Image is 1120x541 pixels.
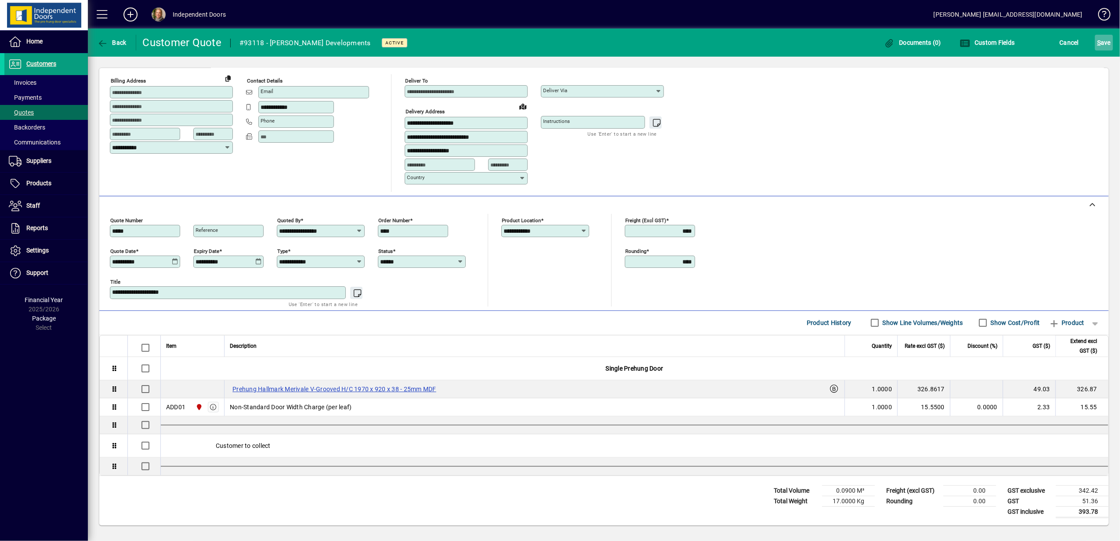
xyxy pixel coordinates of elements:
button: Add [116,7,145,22]
a: Knowledge Base [1091,2,1109,30]
label: Show Cost/Profit [989,318,1040,327]
div: 15.5500 [903,403,945,411]
span: Product History [807,316,852,330]
div: #93118 - [PERSON_NAME] Developments [239,36,371,50]
button: Back [95,35,129,50]
button: Product History [803,315,855,331]
mat-label: Deliver To [405,78,428,84]
td: 342.42 [1056,485,1109,496]
span: Quotes [9,109,34,116]
mat-label: Phone [261,118,275,124]
div: Independent Doors [173,7,226,22]
mat-label: Deliver via [543,87,567,94]
td: 2.33 [1003,398,1055,416]
mat-hint: Use 'Enter' to start a new line [588,129,657,139]
mat-label: Product location [502,217,541,223]
div: 326.8617 [903,385,945,393]
mat-label: Country [407,174,424,180]
a: Quotes [4,105,88,120]
mat-label: Reference [196,227,218,233]
span: Christchurch [193,402,203,412]
td: 49.03 [1003,380,1055,398]
span: ave [1097,36,1111,50]
span: Non-Standard Door Width Charge (per leaf) [230,403,352,411]
span: Package [32,315,56,322]
span: Payments [9,94,42,101]
a: Payments [4,90,88,105]
div: ADD01 [166,403,185,411]
td: Total Volume [769,485,822,496]
span: Communications [9,139,61,146]
a: Home [4,31,88,53]
label: Prehung Hallmark Merivale V-Grooved H/C 1970 x 920 x 38 - 25mm MDF [230,384,439,394]
mat-label: Order number [378,217,410,223]
span: Customers [26,60,56,67]
span: 1.0000 [872,403,892,411]
span: Products [26,180,51,187]
div: Customer Quote [143,36,222,50]
a: Products [4,173,88,195]
span: Home [26,38,43,45]
span: 1.0000 [872,385,892,393]
td: 15.55 [1055,398,1108,416]
span: Extend excl GST ($) [1061,336,1097,356]
td: GST exclusive [1003,485,1056,496]
td: Freight (excl GST) [882,485,943,496]
button: Profile [145,7,173,22]
app-page-header-button: Back [88,35,136,50]
td: 17.0000 Kg [822,496,875,506]
mat-hint: Use 'Enter' to start a new line [289,299,358,309]
td: GST inclusive [1003,506,1056,517]
button: Cancel [1058,35,1081,50]
mat-label: Quote date [110,248,136,254]
span: S [1097,39,1101,46]
span: Financial Year [25,296,63,303]
td: Rounding [882,496,943,506]
td: 0.00 [943,485,996,496]
button: Save [1095,35,1113,50]
td: Total Weight [769,496,822,506]
button: Copy to Delivery address [221,71,235,85]
a: Settings [4,240,88,262]
span: Cancel [1060,36,1079,50]
mat-label: Quote number [110,217,143,223]
span: Back [97,39,127,46]
div: Single Prehung Door [161,357,1108,380]
a: View on map [516,99,530,113]
span: Quantity [872,341,892,351]
mat-label: Rounding [625,248,646,254]
span: Product [1049,316,1084,330]
a: Staff [4,195,88,217]
td: 326.87 [1055,380,1108,398]
span: Documents (0) [884,39,941,46]
span: Reports [26,224,48,231]
mat-label: Email [261,88,273,94]
td: 0.00 [943,496,996,506]
span: Staff [26,202,40,209]
a: Suppliers [4,150,88,172]
label: Show Line Volumes/Weights [881,318,963,327]
mat-label: Quoted by [277,217,301,223]
span: Suppliers [26,157,51,164]
div: [PERSON_NAME] [EMAIL_ADDRESS][DOMAIN_NAME] [934,7,1083,22]
span: Invoices [9,79,36,86]
button: Custom Fields [957,35,1017,50]
span: Settings [26,247,49,254]
a: Invoices [4,75,88,90]
a: Backorders [4,120,88,135]
span: Description [230,341,257,351]
mat-label: Title [110,278,120,285]
td: 393.78 [1056,506,1109,517]
span: Rate excl GST ($) [905,341,945,351]
mat-label: Status [378,248,393,254]
a: Support [4,262,88,284]
mat-label: Expiry date [194,248,219,254]
mat-label: Instructions [543,118,570,124]
a: Communications [4,135,88,150]
span: Support [26,269,48,276]
td: GST [1003,496,1056,506]
span: Backorders [9,124,45,131]
td: 0.0900 M³ [822,485,875,496]
button: Product [1044,315,1089,331]
mat-label: Type [277,248,288,254]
